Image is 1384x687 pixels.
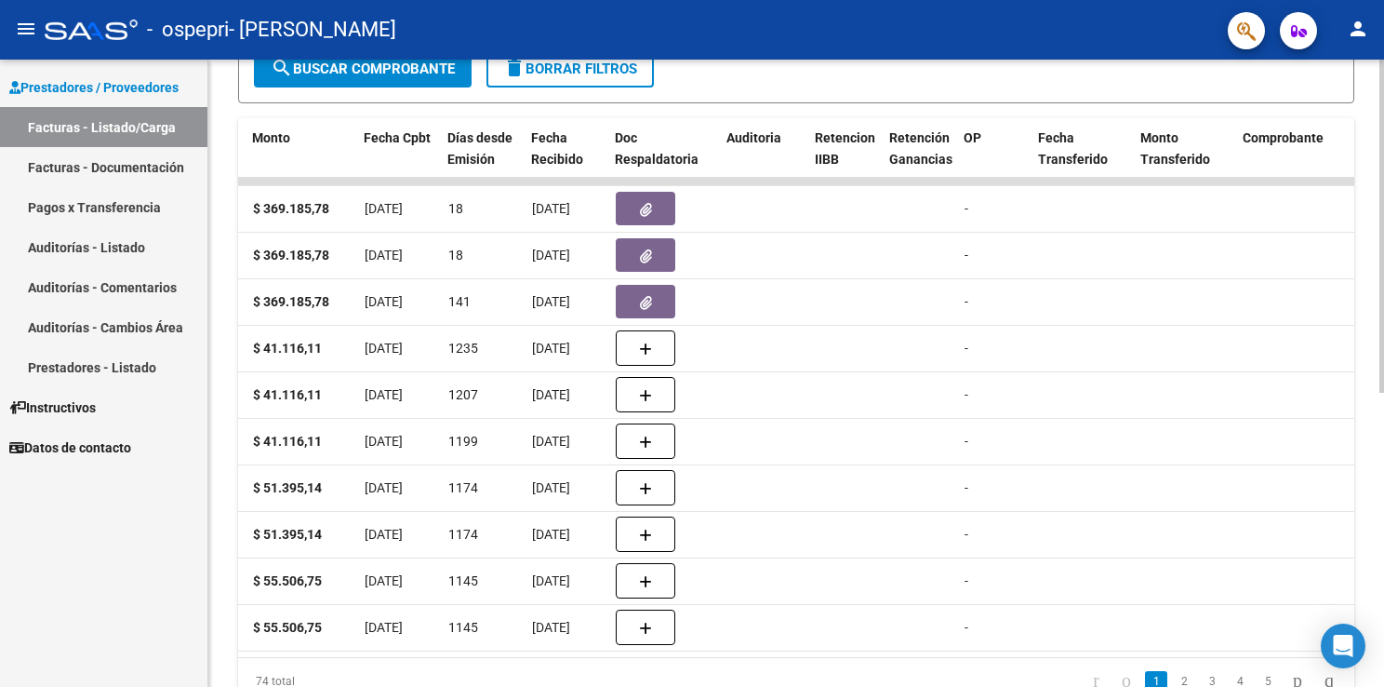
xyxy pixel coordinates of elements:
[440,118,524,200] datatable-header-cell: Días desde Emisión
[448,201,463,216] span: 18
[448,294,471,309] span: 141
[503,61,637,77] span: Borrar Filtros
[9,77,179,98] span: Prestadores / Proveedores
[532,341,570,356] span: [DATE]
[9,438,131,458] span: Datos de contacto
[965,527,968,542] span: -
[956,118,1031,200] datatable-header-cell: OP
[815,130,875,167] span: Retencion IIBB
[365,620,403,635] span: [DATE]
[253,620,322,635] strong: $ 55.506,75
[253,248,329,263] strong: $ 369.185,78
[532,294,570,309] span: [DATE]
[807,118,882,200] datatable-header-cell: Retencion IIBB
[532,527,570,542] span: [DATE]
[486,50,654,88] button: Borrar Filtros
[448,527,478,542] span: 1174
[364,130,431,145] span: Fecha Cpbt
[965,620,968,635] span: -
[245,118,356,200] datatable-header-cell: Monto
[1031,118,1133,200] datatable-header-cell: Fecha Transferido
[532,387,570,402] span: [DATE]
[365,387,403,402] span: [DATE]
[503,57,526,79] mat-icon: delete
[607,118,719,200] datatable-header-cell: Doc Respaldatoria
[532,573,570,588] span: [DATE]
[532,620,570,635] span: [DATE]
[253,201,329,216] strong: $ 369.185,78
[356,118,440,200] datatable-header-cell: Fecha Cpbt
[271,57,293,79] mat-icon: search
[532,248,570,263] span: [DATE]
[253,341,322,356] strong: $ 41.116,11
[365,201,403,216] span: [DATE]
[365,248,403,263] span: [DATE]
[532,480,570,495] span: [DATE]
[447,130,512,167] span: Días desde Emisión
[147,9,229,50] span: - ospepri
[9,397,96,418] span: Instructivos
[253,294,329,309] strong: $ 369.185,78
[532,201,570,216] span: [DATE]
[531,130,583,167] span: Fecha Recibido
[448,434,478,449] span: 1199
[253,480,322,495] strong: $ 51.395,14
[253,434,322,449] strong: $ 41.116,11
[254,50,472,88] button: Buscar Comprobante
[532,434,570,449] span: [DATE]
[964,130,981,145] span: OP
[271,61,455,77] span: Buscar Comprobante
[965,387,968,402] span: -
[965,248,968,263] span: -
[1133,118,1235,200] datatable-header-cell: Monto Transferido
[889,130,952,167] span: Retención Ganancias
[965,434,968,449] span: -
[1243,130,1324,145] span: Comprobante
[965,480,968,495] span: -
[1038,130,1108,167] span: Fecha Transferido
[448,341,478,356] span: 1235
[448,573,478,588] span: 1145
[1140,130,1210,167] span: Monto Transferido
[365,573,403,588] span: [DATE]
[365,527,403,542] span: [DATE]
[229,9,396,50] span: - [PERSON_NAME]
[365,480,403,495] span: [DATE]
[719,118,807,200] datatable-header-cell: Auditoria
[365,341,403,356] span: [DATE]
[1321,624,1365,668] div: Open Intercom Messenger
[965,294,968,309] span: -
[726,130,781,145] span: Auditoria
[448,387,478,402] span: 1207
[15,18,37,40] mat-icon: menu
[253,387,322,402] strong: $ 41.116,11
[882,118,956,200] datatable-header-cell: Retención Ganancias
[965,573,968,588] span: -
[615,130,699,167] span: Doc Respaldatoria
[524,118,607,200] datatable-header-cell: Fecha Recibido
[448,480,478,495] span: 1174
[252,130,290,145] span: Monto
[448,248,463,263] span: 18
[1347,18,1369,40] mat-icon: person
[365,294,403,309] span: [DATE]
[253,573,322,588] strong: $ 55.506,75
[965,341,968,356] span: -
[448,620,478,635] span: 1145
[965,201,968,216] span: -
[365,434,403,449] span: [DATE]
[253,527,322,542] strong: $ 51.395,14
